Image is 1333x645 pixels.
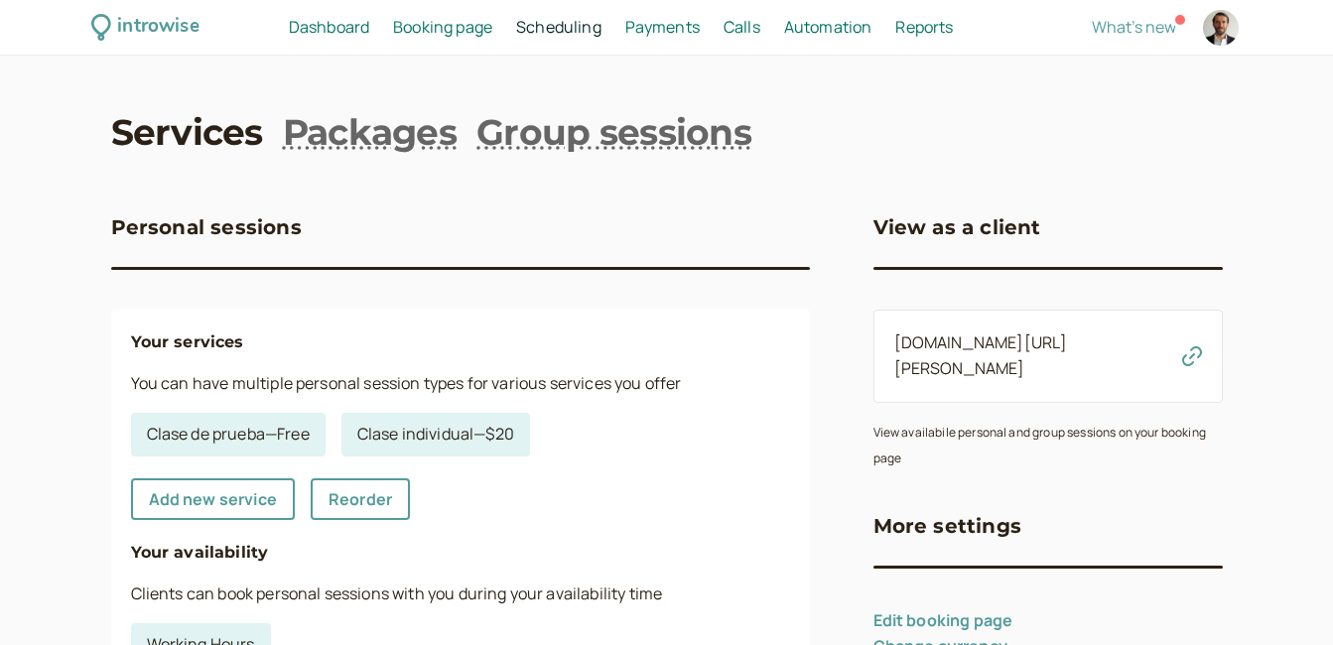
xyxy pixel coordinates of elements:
[625,15,700,41] a: Payments
[724,15,760,41] a: Calls
[784,15,872,41] a: Automation
[289,15,369,41] a: Dashboard
[117,12,199,43] div: introwise
[895,16,953,38] span: Reports
[131,413,326,456] a: Clase de prueba—Free
[131,540,790,566] h4: Your availability
[873,211,1041,243] h3: View as a client
[476,107,751,157] a: Group sessions
[784,16,872,38] span: Automation
[91,12,200,43] a: introwise
[895,15,953,41] a: Reports
[131,371,790,397] p: You can have multiple personal session types for various services you offer
[131,478,295,520] a: Add new service
[289,16,369,38] span: Dashboard
[894,331,1068,379] a: [DOMAIN_NAME][URL][PERSON_NAME]
[516,16,601,38] span: Scheduling
[873,510,1022,542] h3: More settings
[393,16,492,38] span: Booking page
[111,107,263,157] a: Services
[393,15,492,41] a: Booking page
[131,581,790,607] p: Clients can book personal sessions with you during your availability time
[283,107,457,157] a: Packages
[1092,16,1176,38] span: What's new
[111,211,302,243] h3: Personal sessions
[873,424,1206,466] small: View availabile personal and group sessions on your booking page
[1200,7,1242,49] a: Account
[724,16,760,38] span: Calls
[131,329,790,355] h4: Your services
[311,478,410,520] a: Reorder
[341,413,530,456] a: Clase individual—$20
[1234,550,1333,645] iframe: Chat Widget
[625,16,700,38] span: Payments
[873,609,1013,631] a: Edit booking page
[1092,18,1176,36] button: What's new
[516,15,601,41] a: Scheduling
